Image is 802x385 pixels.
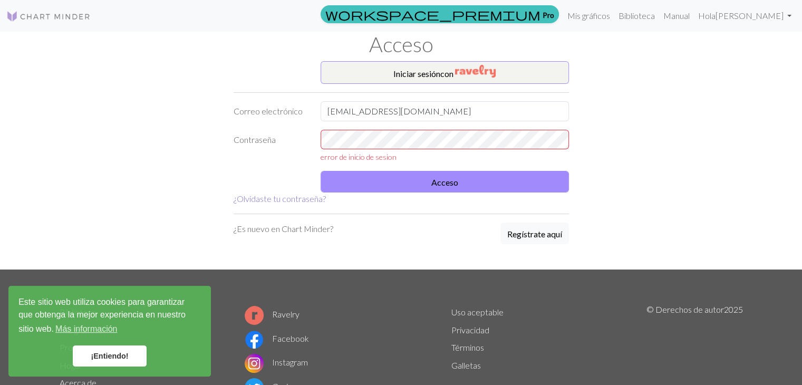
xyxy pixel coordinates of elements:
a: Ravelry [245,309,299,319]
a: Privacidad [451,325,489,335]
font: Manual [663,11,690,21]
a: Mis gráficos [563,5,614,26]
img: Logotipo de Instagram [245,354,264,373]
font: Instagram [272,357,308,367]
a: ¿Olvidaste tu contraseña? [234,194,326,204]
font: © Derechos de autor [646,304,723,314]
font: Este sitio web utiliza cookies para garantizar que obtenga la mejor experiencia en nuestro sitio ... [18,297,186,333]
font: 2025 [723,304,742,314]
font: Iniciar sesión [393,69,440,79]
font: Ravelry [272,309,299,319]
img: Ravelry [455,65,496,78]
button: Acceso [321,171,569,192]
font: [PERSON_NAME] [716,11,784,21]
font: Regístrate aquí [507,229,562,239]
img: Logotipo de Facebook [245,330,264,349]
font: con [440,69,453,79]
button: Iniciar sesióncon [321,61,569,84]
font: ¿Es nuevo en Chart Minder? [234,224,333,234]
a: Galletas [451,360,481,370]
a: Hola[PERSON_NAME] [694,5,796,26]
font: ¡Entiendo! [91,352,128,360]
font: Más información [55,324,117,333]
a: Pro [321,5,559,23]
font: error de inicio de sesion [321,152,397,161]
font: Acceso [431,177,458,187]
a: Obtenga más información sobre las cookies [54,321,119,337]
img: Logotipo de Ravelry [245,306,264,325]
font: Acceso [369,32,433,57]
a: Instagram [245,357,308,367]
img: Logo [6,10,91,23]
span: workspace_premium [325,7,540,22]
font: Correo electrónico [234,106,303,116]
font: Biblioteca [619,11,655,21]
a: Términos [451,342,484,352]
font: Hola [698,11,716,21]
font: Mis gráficos [567,11,610,21]
font: Pro [543,10,554,19]
a: Descartar el mensaje de cookies [73,345,147,367]
a: Biblioteca [614,5,659,26]
a: Manual [659,5,694,26]
div: consentimiento de cookies [8,286,211,377]
font: Facebook [272,333,309,343]
a: Uso aceptable [451,307,504,317]
a: Facebook [245,333,309,343]
button: Regístrate aquí [500,223,569,244]
font: Contraseña [234,134,276,145]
